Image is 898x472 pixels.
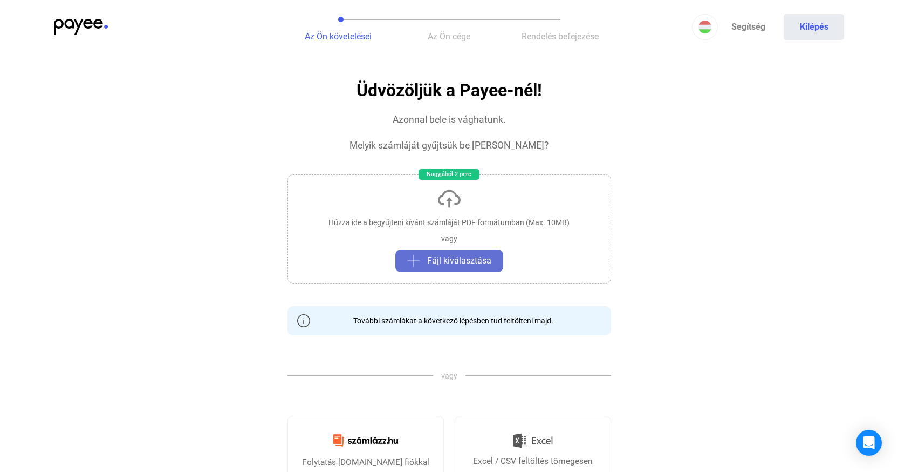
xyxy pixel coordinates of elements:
div: vagy [441,233,457,244]
span: Fájl kiválasztása [427,254,491,267]
img: upload-cloud [436,186,462,212]
img: plus-grey [407,254,420,267]
h1: Üdvözöljük a Payee-nél! [357,81,542,100]
div: Húzza ide a begyűjteni kívánt számláját PDF formátumban (Max. 10MB) [328,217,570,228]
img: Excel [513,429,553,452]
img: HU [698,21,711,33]
button: Kilépés [784,14,844,40]
span: Az Ön követelései [305,31,372,42]
img: payee-logo [54,19,108,35]
div: Excel / CSV feltöltés tömegesen [473,455,593,468]
div: További számlákat a következő lépésben tud feltölteni majd. [345,315,553,326]
span: Rendelés befejezése [522,31,599,42]
div: Folytatás [DOMAIN_NAME] fiókkal [302,456,429,469]
div: Melyik számláját gyűjtsük be [PERSON_NAME]? [349,139,549,152]
span: vagy [433,370,465,381]
img: info-grey-outline [297,314,310,327]
div: Open Intercom Messenger [856,430,882,456]
button: plus-greyFájl kiválasztása [395,250,503,272]
span: Az Ön cége [428,31,470,42]
div: Nagyjából 2 perc [419,169,479,180]
div: Azonnal bele is vághatunk. [393,113,506,126]
img: Számlázz.hu [327,428,405,453]
button: HU [692,14,718,40]
a: Segítség [718,14,778,40]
